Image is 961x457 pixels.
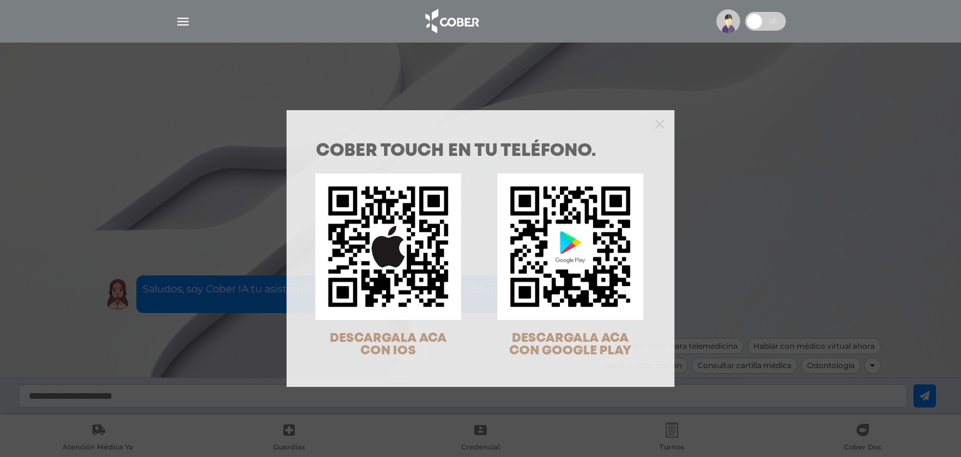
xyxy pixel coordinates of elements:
img: qr-code [497,173,643,319]
img: qr-code [315,173,461,319]
span: DESCARGALA ACA CON GOOGLE PLAY [509,332,631,357]
h1: COBER TOUCH en tu teléfono. [316,143,645,160]
span: DESCARGALA ACA CON IOS [330,332,447,357]
button: Close [655,118,664,129]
